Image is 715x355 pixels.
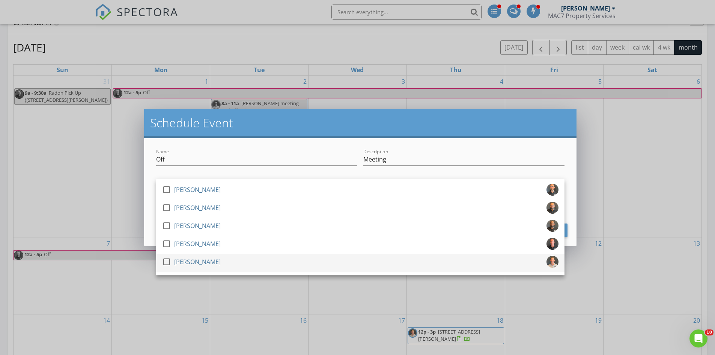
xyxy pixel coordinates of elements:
[689,329,707,347] iframe: Intercom live chat
[546,202,558,214] img: mark_spectora.jpg
[546,220,558,232] img: eric_spectora.jpg
[546,256,558,268] img: ryan_spectora.jpg
[174,202,221,214] div: [PERSON_NAME]
[546,238,558,250] img: andrew_spectora.jpg
[174,256,221,268] div: [PERSON_NAME]
[705,329,713,335] span: 10
[174,238,221,250] div: [PERSON_NAME]
[174,220,221,232] div: [PERSON_NAME]
[546,184,558,196] img: dan_spectora.jpg
[150,115,570,130] h2: Schedule Event
[174,184,221,196] div: [PERSON_NAME]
